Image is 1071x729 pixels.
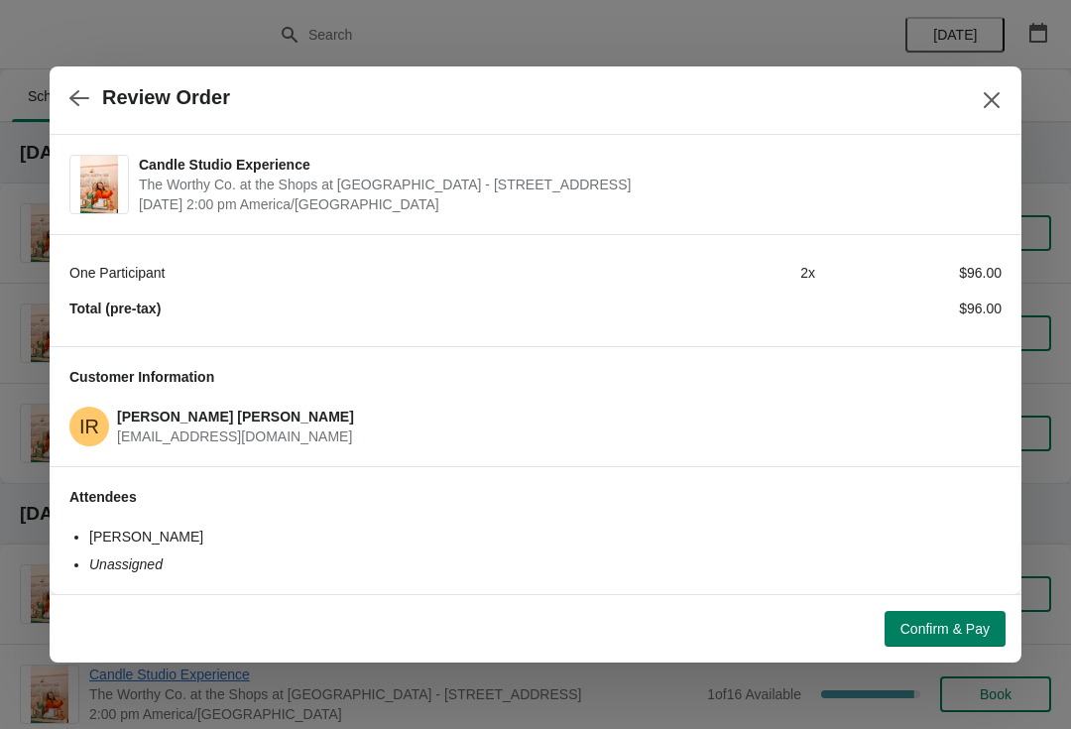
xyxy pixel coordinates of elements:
[79,416,99,437] text: IR
[69,407,109,446] span: Ian
[117,409,354,425] span: [PERSON_NAME] [PERSON_NAME]
[117,428,352,444] span: [EMAIL_ADDRESS][DOMAIN_NAME]
[815,263,1002,283] div: $96.00
[900,621,990,637] span: Confirm & Pay
[885,611,1006,647] button: Confirm & Pay
[139,194,992,214] span: [DATE] 2:00 pm America/[GEOGRAPHIC_DATA]
[89,527,1002,547] li: [PERSON_NAME]
[139,175,992,194] span: The Worthy Co. at the Shops at [GEOGRAPHIC_DATA] - [STREET_ADDRESS]
[89,556,163,572] em: Unassigned
[69,301,161,316] strong: Total (pre-tax)
[69,369,214,385] span: Customer Information
[80,156,119,213] img: Candle Studio Experience | The Worthy Co. at the Shops at Clearfork - 5008 Gage Ave. | September ...
[102,86,230,109] h2: Review Order
[69,489,137,505] span: Attendees
[815,299,1002,318] div: $96.00
[629,263,815,283] div: 2 x
[139,155,992,175] span: Candle Studio Experience
[69,263,629,283] div: One Participant
[974,82,1010,118] button: Close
